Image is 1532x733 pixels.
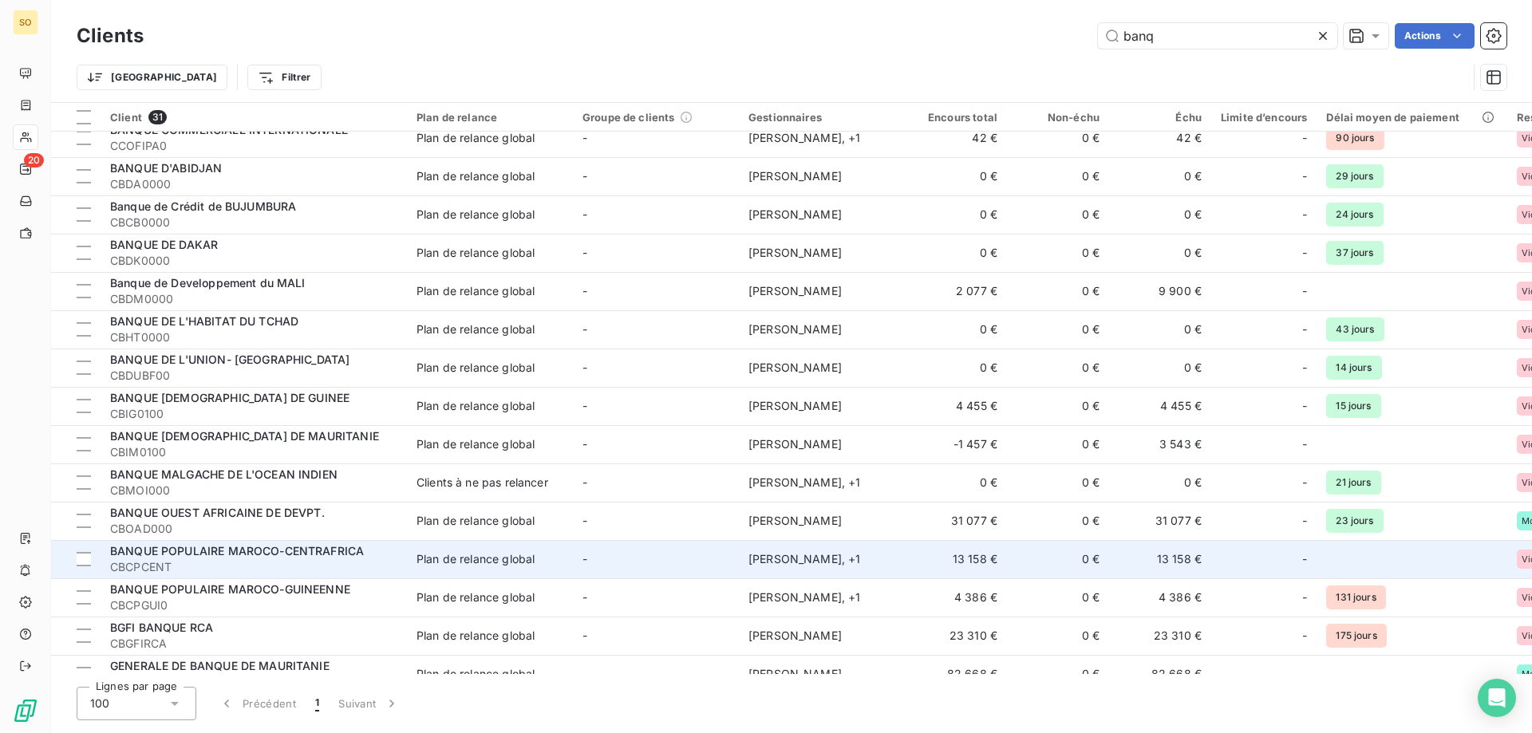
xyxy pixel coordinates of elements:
div: Plan de relance global [417,513,535,529]
span: [PERSON_NAME] [748,667,842,680]
td: 23 310 € [1109,617,1211,655]
span: 20 [24,153,44,167]
span: CBIG0100 [110,406,397,422]
span: GENERALE DE BANQUE DE MAURITANIE [110,659,330,672]
span: CBCB0000 [110,215,397,231]
span: CBDK0000 [110,253,397,269]
span: - [582,246,587,259]
span: - [582,169,587,183]
td: 0 € [1109,349,1211,387]
span: - [582,475,587,489]
td: 4 455 € [1109,387,1211,425]
td: 31 077 € [1109,502,1211,540]
div: Clients à ne pas relancer [417,475,548,491]
span: BANQUE DE DAKAR [110,238,218,251]
td: 82 668 € [1109,655,1211,693]
span: - [1302,168,1307,184]
div: Plan de relance global [417,168,535,184]
div: [PERSON_NAME] , + 1 [748,130,895,146]
span: [PERSON_NAME] [748,322,842,336]
div: Plan de relance global [417,551,535,567]
div: Plan de relance global [417,321,535,337]
span: 15 jours [1326,394,1380,418]
div: Non-échu [1017,111,1100,124]
td: 4 386 € [1109,578,1211,617]
td: 0 € [1109,310,1211,349]
span: - [1302,360,1307,376]
td: 82 668 € [905,655,1007,693]
div: Limite d’encours [1221,111,1307,124]
td: 0 € [1007,195,1109,234]
td: 13 158 € [1109,540,1211,578]
button: 1 [306,687,329,720]
div: Plan de relance global [417,589,535,605]
button: Précédent [209,687,306,720]
span: - [582,514,587,527]
td: 42 € [905,119,1007,157]
h3: Clients [77,22,144,50]
input: Rechercher [1098,23,1337,49]
div: Plan de relance [417,111,563,124]
td: 0 € [1007,578,1109,617]
span: - [1302,513,1307,529]
span: Banque de Developpement du MALI [110,276,306,290]
td: 0 € [1109,463,1211,502]
span: Client [110,111,142,124]
span: CBOAD000 [110,521,397,537]
span: BANQUE POPULAIRE MAROCO-GUINEENNE [110,582,350,596]
span: BANQUE [DEMOGRAPHIC_DATA] DE MAURITANIE [110,429,379,443]
div: Plan de relance global [417,207,535,223]
span: - [1302,130,1307,146]
span: Banque de Crédit de BUJUMBURA [110,199,296,213]
td: 0 € [1007,463,1109,502]
span: CBHT0000 [110,329,397,345]
div: Plan de relance global [417,666,535,682]
span: 37 jours [1326,241,1383,265]
span: 31 [148,110,167,124]
span: - [1302,436,1307,452]
td: 0 € [1109,234,1211,272]
td: 0 € [905,463,1007,502]
td: 0 € [1007,349,1109,387]
span: CBDA0000 [110,176,397,192]
span: - [1302,589,1307,605]
img: Logo LeanPay [13,698,38,723]
span: BANQUE [DEMOGRAPHIC_DATA] DE GUINEE [110,391,349,404]
span: CBCPGUI0 [110,597,397,613]
span: - [1302,245,1307,261]
span: - [582,284,587,298]
span: 1 [315,696,319,711]
td: 0 € [905,349,1007,387]
span: 43 jours [1326,317,1384,341]
span: - [1302,666,1307,682]
td: -1 457 € [905,425,1007,463]
div: [PERSON_NAME] , + 1 [748,589,895,605]
div: Plan de relance global [417,360,535,376]
div: Plan de relance global [417,436,535,452]
td: 9 900 € [1109,272,1211,310]
div: Délai moyen de paiement [1326,111,1497,124]
button: Actions [1395,23,1475,49]
td: 0 € [1007,655,1109,693]
div: Plan de relance global [417,283,535,299]
td: 0 € [1007,234,1109,272]
td: 31 077 € [905,502,1007,540]
span: - [1302,551,1307,567]
td: 42 € [1109,119,1211,157]
span: [PERSON_NAME] [748,437,842,451]
td: 13 158 € [905,540,1007,578]
td: 0 € [905,234,1007,272]
span: BANQUE MALGACHE DE L'OCEAN INDIEN [110,467,338,481]
span: CBIM0100 [110,444,397,460]
span: [PERSON_NAME] [748,361,842,374]
div: [PERSON_NAME] , + 1 [748,551,895,567]
div: Plan de relance global [417,628,535,644]
td: 3 543 € [1109,425,1211,463]
div: [PERSON_NAME] , + 1 [748,475,895,491]
td: 0 € [1007,387,1109,425]
td: 0 € [1109,195,1211,234]
span: - [1302,207,1307,223]
td: 0 € [1007,540,1109,578]
span: BGFI BANQUE RCA [110,621,213,634]
span: CBCPCENT [110,559,397,575]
